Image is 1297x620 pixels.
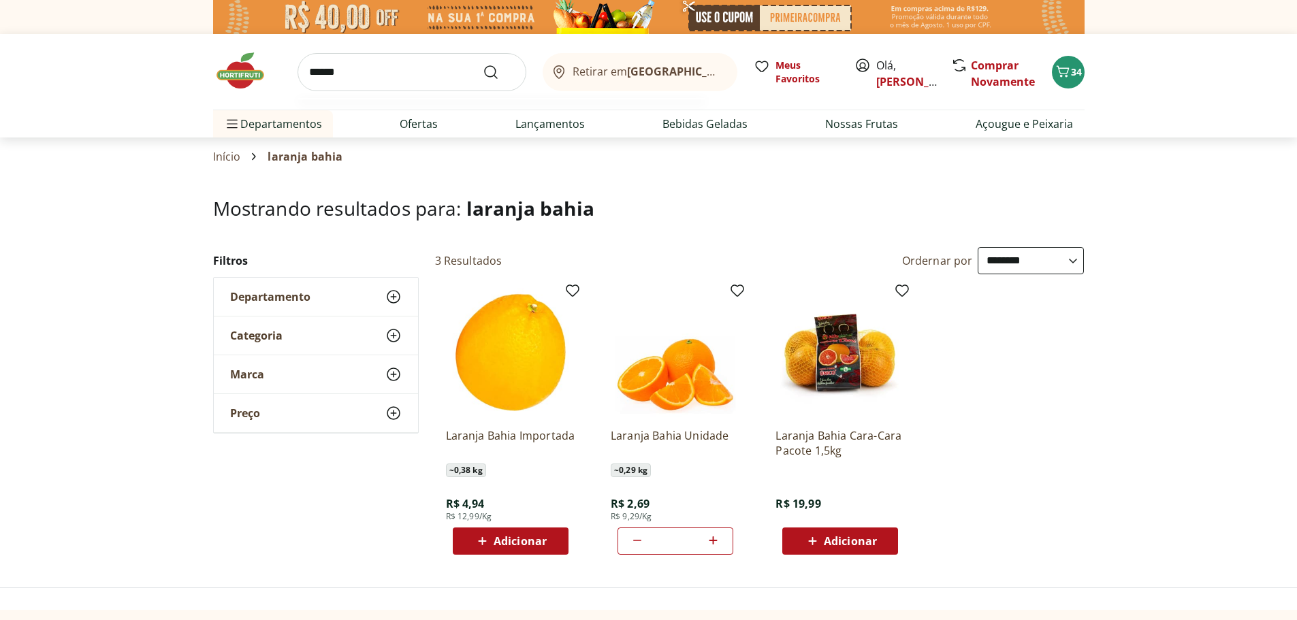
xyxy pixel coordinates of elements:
span: Retirar em [573,65,723,78]
button: Carrinho [1052,56,1085,88]
h2: 3 Resultados [435,253,502,268]
span: Meus Favoritos [775,59,838,86]
span: R$ 19,99 [775,496,820,511]
span: Olá, [876,57,937,90]
button: Preço [214,394,418,432]
span: ~ 0,29 kg [611,463,651,477]
span: R$ 2,69 [611,496,650,511]
a: Início [213,150,241,163]
b: [GEOGRAPHIC_DATA]/[GEOGRAPHIC_DATA] [627,64,856,79]
a: Açougue e Peixaria [976,116,1073,132]
span: R$ 9,29/Kg [611,511,652,522]
h1: Mostrando resultados para: [213,197,1085,219]
span: Adicionar [824,536,877,546]
span: Departamento [230,290,310,304]
a: Meus Favoritos [754,59,838,86]
label: Ordernar por [902,253,973,268]
a: Bebidas Geladas [662,116,748,132]
a: Nossas Frutas [825,116,898,132]
img: Laranja Bahia Unidade [611,288,740,417]
button: Submit Search [483,64,515,80]
span: Adicionar [494,536,547,546]
span: ~ 0,38 kg [446,463,486,477]
a: Ofertas [400,116,438,132]
span: R$ 12,99/Kg [446,511,492,522]
span: Marca [230,368,264,381]
a: [PERSON_NAME] [876,74,965,89]
button: Menu [224,108,240,140]
span: R$ 4,94 [446,496,485,511]
span: 34 [1071,65,1082,78]
a: Laranja Bahia Unidade [611,428,740,458]
a: Comprar Novamente [971,58,1035,89]
button: Departamento [214,278,418,316]
h2: Filtros [213,247,419,274]
span: Categoria [230,329,283,342]
button: Categoria [214,316,418,355]
img: Laranja Bahia Importada [446,288,575,417]
a: Lançamentos [515,116,585,132]
img: Laranja Bahia Cara-Cara Pacote 1,5kg [775,288,905,417]
input: search [298,53,526,91]
span: laranja bahia [268,150,342,163]
a: Laranja Bahia Importada [446,428,575,458]
span: Preço [230,406,260,420]
button: Adicionar [453,527,569,555]
button: Marca [214,355,418,393]
span: laranja bahia [466,195,594,221]
img: Hortifruti [213,50,281,91]
button: Adicionar [782,527,898,555]
span: Departamentos [224,108,322,140]
a: Laranja Bahia Cara-Cara Pacote 1,5kg [775,428,905,458]
button: Retirar em[GEOGRAPHIC_DATA]/[GEOGRAPHIC_DATA] [543,53,737,91]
